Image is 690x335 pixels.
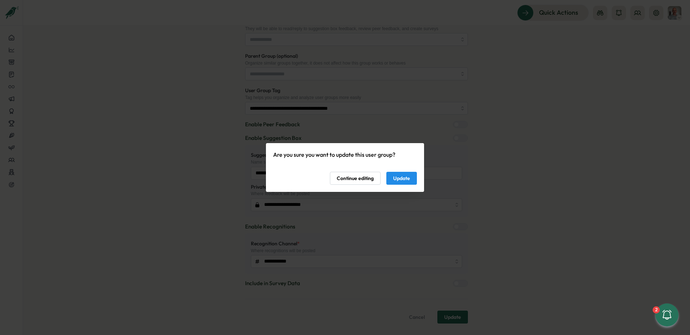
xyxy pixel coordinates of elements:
span: Continue editing [337,172,374,184]
button: Continue editing [330,172,381,185]
p: Are you sure you want to update this user group? [273,150,417,159]
div: 2 [653,306,660,313]
span: Update [393,172,410,184]
button: Update [386,172,417,185]
button: 2 [655,303,678,326]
